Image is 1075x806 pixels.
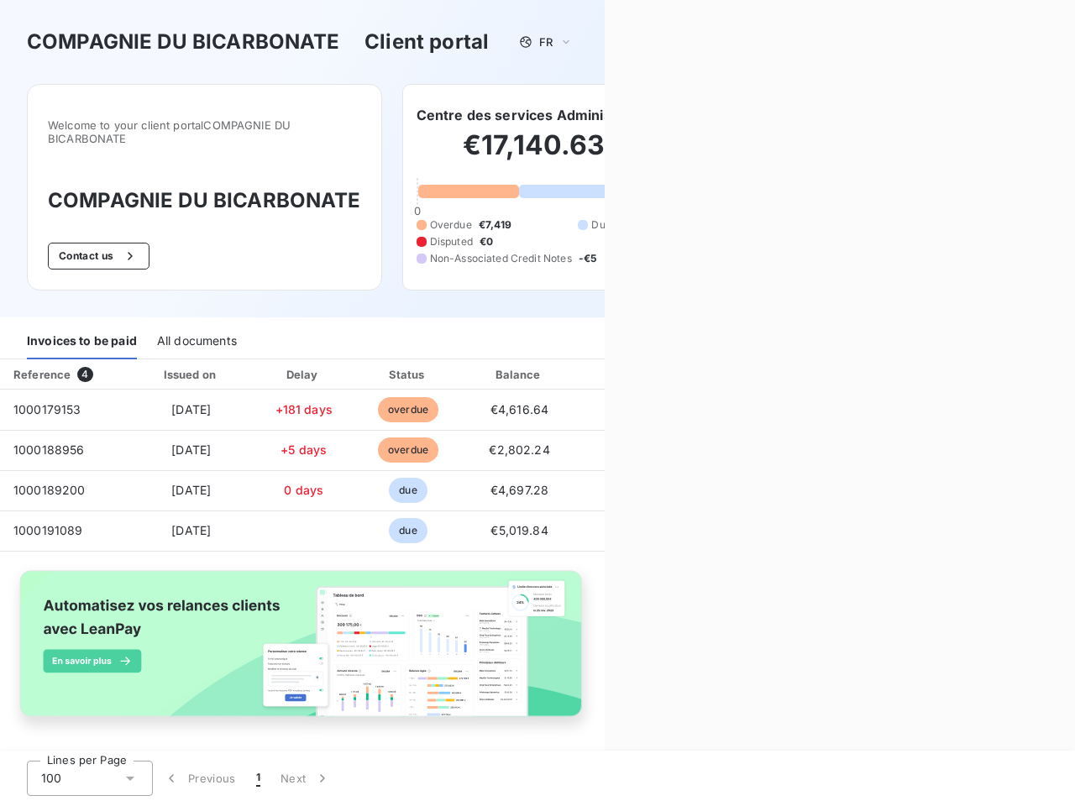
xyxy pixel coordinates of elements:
span: due [389,518,427,543]
h6: Centre des services Administratifs [417,105,652,125]
span: 1000191089 [13,523,83,537]
h3: COMPAGNIE DU BICARBONATE [48,186,361,216]
h3: COMPAGNIE DU BICARBONATE [27,27,340,57]
span: Disputed [430,234,473,249]
div: PDF [581,366,666,383]
div: Status [359,366,459,383]
span: +5 days [281,442,327,457]
span: 0 days [284,483,323,497]
div: Delay [256,366,352,383]
span: +181 days [275,402,333,416]
button: Previous [153,761,246,796]
div: Issued on [134,366,249,383]
span: 1000179153 [13,402,81,416]
div: Invoices to be paid [27,324,137,359]
span: €5,019.84 [490,523,548,537]
span: [DATE] [171,523,211,537]
span: due [389,478,427,503]
span: €7,419 [479,217,512,233]
span: €0 [480,234,493,249]
span: €4,616.64 [490,402,548,416]
span: Non-Associated Credit Notes [430,251,572,266]
span: Welcome to your client portal COMPAGNIE DU BICARBONATE [48,118,361,145]
span: overdue [378,397,438,422]
span: overdue [378,437,438,463]
span: [DATE] [171,442,211,457]
span: 100 [41,770,61,787]
span: -€5 [579,251,596,266]
span: [DATE] [171,402,211,416]
span: €2,802.24 [489,442,549,457]
div: All documents [157,324,237,359]
h3: Client portal [364,27,489,57]
h2: €17,140.63 [417,128,652,179]
img: banner [7,562,598,741]
button: 1 [246,761,270,796]
span: 4 [77,367,92,382]
span: €4,697.28 [490,483,548,497]
div: Reference [13,368,71,381]
span: 0 [414,204,421,217]
span: 1000189200 [13,483,86,497]
span: Due [591,217,611,233]
button: Contact us [48,243,149,270]
span: 1000188956 [13,442,85,457]
div: Balance [465,366,574,383]
span: [DATE] [171,483,211,497]
span: 1 [256,770,260,787]
span: FR [539,35,553,49]
span: Overdue [430,217,472,233]
button: Next [270,761,341,796]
